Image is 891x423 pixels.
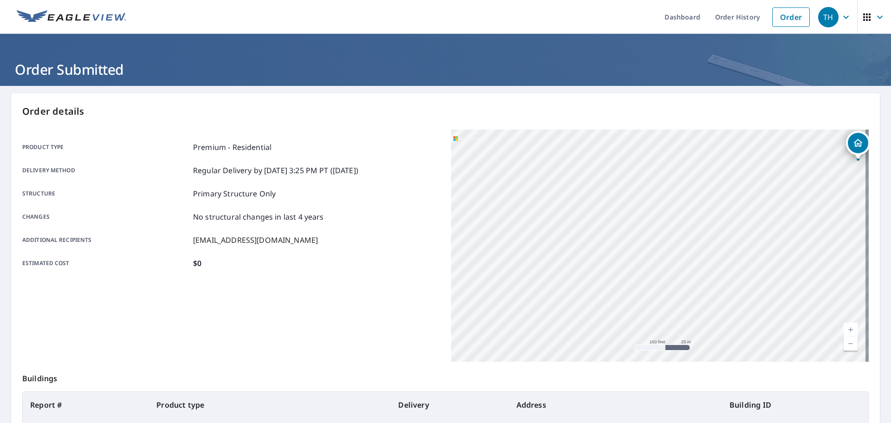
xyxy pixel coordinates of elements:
p: Order details [22,104,869,118]
p: Estimated cost [22,258,189,269]
p: Premium - Residential [193,142,271,153]
th: Building ID [722,392,868,418]
a: Current Level 18, Zoom Out [844,337,858,351]
th: Product type [149,392,391,418]
p: Product type [22,142,189,153]
th: Address [509,392,722,418]
img: EV Logo [17,10,126,24]
p: Changes [22,211,189,222]
p: [EMAIL_ADDRESS][DOMAIN_NAME] [193,234,318,246]
p: Regular Delivery by [DATE] 3:25 PM PT ([DATE]) [193,165,358,176]
div: TH [818,7,839,27]
p: No structural changes in last 4 years [193,211,324,222]
p: Delivery method [22,165,189,176]
p: Primary Structure Only [193,188,276,199]
th: Report # [23,392,149,418]
p: Additional recipients [22,234,189,246]
a: Current Level 18, Zoom In [844,323,858,337]
h1: Order Submitted [11,60,880,79]
p: $0 [193,258,201,269]
div: Dropped pin, building 1, Residential property, 5600 Sweet Springs Ct Jefferson City, MO 65109 [846,131,870,160]
a: Order [772,7,810,27]
p: Buildings [22,362,869,391]
p: Structure [22,188,189,199]
th: Delivery [391,392,509,418]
